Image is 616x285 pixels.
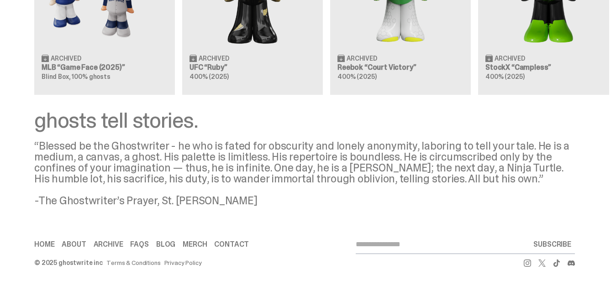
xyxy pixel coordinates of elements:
[42,73,71,81] span: Blind Box,
[495,55,525,62] span: Archived
[34,140,575,206] div: “Blessed be the Ghostwriter - he who is fated for obscurity and lonely anonymity, laboring to tel...
[89,73,111,81] span: ghosts
[42,64,168,71] h3: MLB “Game Face (2025)”
[347,55,377,62] span: Archived
[34,109,575,131] div: ghosts tell stories.
[530,235,575,254] button: SUBSCRIBE
[337,64,463,71] h3: Reebok “Court Victory”
[485,73,503,81] span: 400%
[164,259,202,266] a: Privacy Policy
[214,241,249,248] a: Contact
[199,55,229,62] span: Archived
[209,73,228,81] span: (2025)
[130,241,148,248] a: FAQs
[94,241,123,248] a: Archive
[156,241,175,248] a: Blog
[485,64,611,71] h3: StockX “Campless”
[357,73,376,81] span: (2025)
[190,64,316,71] h3: UFC “Ruby”
[505,73,524,81] span: (2025)
[51,55,81,62] span: Archived
[183,241,207,248] a: Merch
[62,241,86,248] a: About
[190,73,207,81] span: 400%
[34,241,54,248] a: Home
[72,73,87,81] span: 100%
[106,259,160,266] a: Terms & Conditions
[337,73,355,81] span: 400%
[34,259,103,266] div: © 2025 ghostwrite inc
